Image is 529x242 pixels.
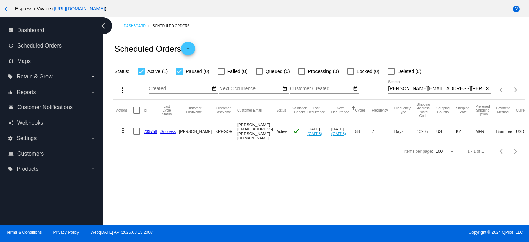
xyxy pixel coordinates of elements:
span: Dashboard [17,27,44,33]
span: Customer Notifications [17,104,73,111]
i: people_outline [8,151,14,157]
input: Customer Created [290,86,352,92]
div: 1 - 1 of 1 [467,149,484,154]
div: Items per page: [404,149,433,154]
button: Next page [509,83,522,97]
i: map [8,59,14,64]
input: Created [149,86,211,92]
i: share [8,120,14,126]
span: Customers [17,151,44,157]
a: Web:[DATE] API:2025.08.13.2007 [91,230,153,235]
a: Privacy Policy [53,230,79,235]
mat-cell: Braintree [496,120,516,142]
button: Change sorting for Status [277,108,286,112]
i: arrow_drop_down [90,74,96,80]
mat-cell: 7 [372,120,394,142]
h2: Scheduled Orders [114,42,195,55]
mat-cell: US [436,120,456,142]
mat-cell: [PERSON_NAME][EMAIL_ADDRESS][PERSON_NAME][DOMAIN_NAME] [237,120,277,142]
mat-header-cell: Actions [116,100,133,120]
mat-icon: more_vert [119,126,127,135]
mat-cell: [DATE] [331,120,355,142]
mat-icon: date_range [282,86,287,92]
button: Change sorting for CustomerLastName [215,106,231,114]
mat-header-cell: Validation Checks [292,100,307,120]
a: Dashboard [124,21,153,31]
i: arrow_drop_down [90,166,96,172]
span: Paused (0) [186,67,209,75]
mat-icon: close [485,86,490,92]
button: Change sorting for Frequency [372,108,388,112]
button: Change sorting for Cycles [355,108,366,112]
button: Change sorting for CustomerFirstName [179,106,209,114]
a: (GMT-8) [307,131,322,136]
i: chevron_left [98,20,109,31]
span: Espresso Vivace ( ) [15,6,106,11]
button: Clear [484,85,491,93]
i: local_offer [8,74,13,80]
span: Reports [17,89,36,95]
i: update [8,43,14,49]
mat-icon: add [184,46,192,54]
i: settings [8,136,13,141]
mat-icon: more_vert [118,86,126,94]
span: Maps [17,58,31,64]
button: Change sorting for Id [144,108,146,112]
span: Active (1) [147,67,168,75]
a: update Scheduled Orders [8,40,96,51]
i: dashboard [8,28,14,33]
button: Change sorting for CustomerEmail [237,108,262,112]
span: Settings [17,135,37,141]
i: arrow_drop_down [90,136,96,141]
i: local_offer [8,166,13,172]
input: Next Occurrence [219,86,281,92]
span: Retain & Grow [17,74,52,80]
a: (GMT-8) [331,131,346,136]
mat-cell: MFR [476,120,496,142]
span: 100 [436,149,443,154]
button: Previous page [495,83,509,97]
button: Change sorting for ShippingPostcode [417,103,430,118]
button: Previous page [495,145,509,158]
a: people_outline Customers [8,148,96,159]
mat-cell: [DATE] [307,120,331,142]
span: Products [17,166,38,172]
mat-cell: [PERSON_NAME] [179,120,215,142]
span: Queued (0) [266,67,290,75]
a: 739758 [144,129,157,134]
span: Active [277,129,288,134]
mat-cell: 58 [355,120,372,142]
a: email Customer Notifications [8,102,96,113]
span: Locked (0) [357,67,380,75]
a: Terms & Conditions [6,230,42,235]
mat-icon: arrow_back [3,5,11,13]
a: share Webhooks [8,117,96,128]
a: map Maps [8,56,96,67]
mat-icon: help [512,5,520,13]
mat-cell: KY [456,120,476,142]
span: Webhooks [17,120,43,126]
mat-select: Items per page: [436,149,455,154]
i: email [8,105,14,110]
a: Success [160,129,176,134]
mat-cell: Days [394,120,417,142]
input: Search [388,86,484,92]
span: Status: [114,69,129,74]
button: Change sorting for FrequencyType [394,106,411,114]
mat-cell: KREGOR [215,120,237,142]
button: Change sorting for ShippingState [456,106,469,114]
button: Change sorting for PaymentMethod.Type [496,106,510,114]
i: arrow_drop_down [90,90,96,95]
mat-icon: date_range [212,86,217,92]
mat-icon: date_range [353,86,358,92]
a: Scheduled Orders [153,21,196,31]
a: dashboard Dashboard [8,25,96,36]
span: Deleted (0) [397,67,421,75]
span: Processing (0) [308,67,339,75]
a: [URL][DOMAIN_NAME] [54,6,105,11]
button: Next page [509,145,522,158]
button: Change sorting for PreferredShippingOption [476,105,490,116]
span: Copyright © 2024 QPilot, LLC [270,230,523,235]
button: Change sorting for LastOccurrenceUtc [307,106,325,114]
button: Change sorting for NextOccurrenceUtc [331,106,349,114]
